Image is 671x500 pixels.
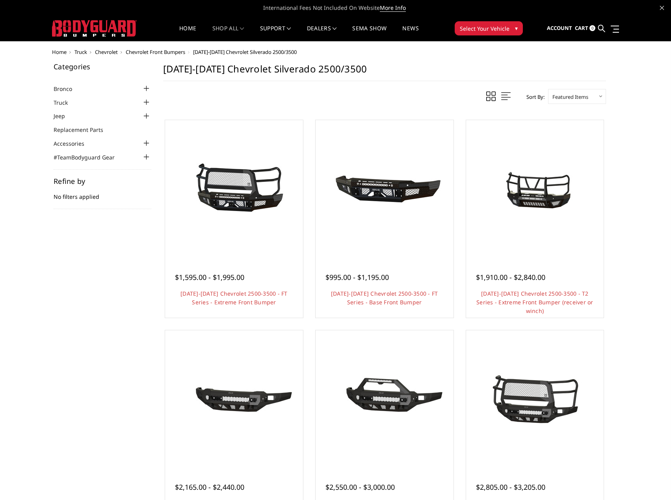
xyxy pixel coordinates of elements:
a: Account [547,18,572,39]
a: Replacement Parts [54,126,113,134]
span: Select Your Vehicle [460,24,509,33]
div: No filters applied [54,178,151,209]
a: Home [179,26,196,41]
a: shop all [212,26,244,41]
a: Truck [54,98,78,107]
a: #TeamBodyguard Gear [54,153,125,161]
a: Chevrolet [95,48,118,56]
span: $1,595.00 - $1,995.00 [175,272,244,282]
img: 2024-2025 Chevrolet 2500-3500 - Freedom Series - Sport Front Bumper (non-winch) [322,370,448,429]
a: Truck [74,48,87,56]
a: News [402,26,418,41]
a: 2024-2025 Chevrolet 2500-3500 - Freedom Series - Extreme Front Bumper [468,332,602,466]
span: $2,550.00 - $3,000.00 [325,482,395,492]
a: Accessories [54,139,94,148]
span: $995.00 - $1,195.00 [325,272,389,282]
span: Account [547,24,572,31]
a: Bronco [54,85,82,93]
img: 2024-2025 Chevrolet 2500-3500 - Freedom Series - Base Front Bumper (non-winch) [171,370,297,429]
a: Jeep [54,112,75,120]
h5: Categories [54,63,151,70]
a: 2024-2025 Chevrolet 2500-3500 - FT Series - Extreme Front Bumper 2024-2025 Chevrolet 2500-3500 - ... [167,122,301,256]
span: $1,910.00 - $2,840.00 [476,272,545,282]
a: Home [52,48,67,56]
span: $2,805.00 - $3,205.00 [476,482,545,492]
a: More Info [380,4,406,12]
a: 2024-2025 Chevrolet 2500-3500 - FT Series - Base Front Bumper 2024-2025 Chevrolet 2500-3500 - FT ... [318,122,452,256]
label: Sort By: [522,91,545,103]
a: Dealers [307,26,337,41]
a: 2024-2025 Chevrolet 2500-3500 - Freedom Series - Base Front Bumper (non-winch) [167,332,301,466]
a: SEMA Show [352,26,387,41]
img: BODYGUARD BUMPERS [52,20,137,37]
button: Select Your Vehicle [455,21,523,35]
span: ▾ [515,24,518,32]
a: 2024-2025 Chevrolet 2500-3500 - Freedom Series - Sport Front Bumper (non-winch) [318,332,452,466]
a: [DATE]-[DATE] Chevrolet 2500-3500 - FT Series - Extreme Front Bumper [180,290,288,306]
a: [DATE]-[DATE] Chevrolet 2500-3500 - FT Series - Base Front Bumper [331,290,438,306]
span: $2,165.00 - $2,440.00 [175,482,244,492]
a: 2024-2025 Chevrolet 2500-3500 - T2 Series - Extreme Front Bumper (receiver or winch) 2024-2025 Ch... [468,122,602,256]
a: Cart 0 [575,18,595,39]
a: Support [260,26,291,41]
a: Chevrolet Front Bumpers [126,48,185,56]
h1: [DATE]-[DATE] Chevrolet Silverado 2500/3500 [163,63,606,81]
span: Cart [575,24,588,31]
h5: Refine by [54,178,151,185]
img: 2024-2025 Chevrolet 2500-3500 - Freedom Series - Extreme Front Bumper [472,370,598,429]
span: 0 [589,25,595,31]
a: [DATE]-[DATE] Chevrolet 2500-3500 - T2 Series - Extreme Front Bumper (receiver or winch) [476,290,593,315]
span: [DATE]-[DATE] Chevrolet Silverado 2500/3500 [193,48,297,56]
